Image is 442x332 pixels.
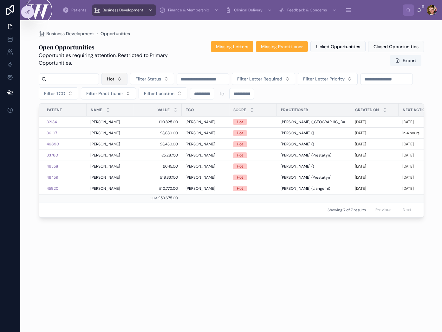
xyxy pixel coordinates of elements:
a: [PERSON_NAME] [185,131,225,136]
a: 46358 [47,164,83,169]
span: Business Development [46,30,94,37]
button: Linked Opportunities [310,41,366,52]
a: [PERSON_NAME] [90,186,130,191]
a: [DATE] [355,131,395,136]
a: Hot [233,175,273,180]
a: [PERSON_NAME] () [281,164,347,169]
p: in 4 hours [402,131,419,136]
a: Hot [233,163,273,169]
a: [PERSON_NAME] [90,142,130,147]
a: [PERSON_NAME] (Prestatyn) [281,153,347,158]
a: [PERSON_NAME] () [281,131,347,136]
a: [PERSON_NAME] [185,119,225,124]
button: Select Button [139,87,187,99]
a: [PERSON_NAME] () [281,142,347,147]
span: Patient [47,107,62,112]
span: [PERSON_NAME] (Prestatyn) [281,153,331,158]
a: 45920 [47,186,58,191]
div: Hot [237,175,243,180]
a: [DATE] [355,153,395,158]
span: Hot [107,76,114,82]
p: [DATE] [355,142,366,147]
span: [PERSON_NAME] [90,186,120,191]
a: £10,825.00 [138,119,178,124]
span: Showing 7 of 7 results [328,207,366,213]
h1: Open Opportunities [39,43,189,52]
a: £5,287.50 [138,153,178,158]
span: Name [91,107,102,112]
a: £645.00 [138,164,178,169]
p: [DATE] [402,175,414,180]
a: [PERSON_NAME] [90,131,130,136]
a: [PERSON_NAME] [185,175,225,180]
a: Clinical Delivery [223,4,275,16]
small: Sum [151,196,157,200]
span: Filter Location [144,90,174,97]
a: 46690 [47,142,59,147]
span: Feedback & Concerns [287,8,327,13]
a: [DATE] [355,142,395,147]
div: Hot [237,130,243,136]
span: Filter Practitioner [86,90,123,97]
span: [PERSON_NAME] [90,142,120,147]
span: Next Action Due [403,107,436,112]
span: [PERSON_NAME] (Llangefni) [281,186,330,191]
a: Feedback & Concerns [276,4,340,16]
span: Filter Letter Required [237,76,282,82]
a: £10,770.00 [138,186,178,191]
a: [PERSON_NAME] (Llangefni) [281,186,347,191]
span: Finance & Membership [168,8,209,13]
span: [PERSON_NAME] [185,131,215,136]
div: Hot [237,141,243,147]
span: Created On [355,107,379,112]
span: Filter Status [135,76,161,82]
a: [DATE] [355,119,395,124]
a: [PERSON_NAME] [90,175,130,180]
a: [DATE] [355,186,395,191]
span: [PERSON_NAME] () [281,142,314,147]
a: Hot [233,119,273,125]
a: 33760 [47,153,83,158]
a: Hot [233,141,273,147]
a: Finance & Membership [157,4,222,16]
a: £3,430.00 [138,142,178,147]
div: Hot [237,119,243,125]
a: Patients [61,4,91,16]
button: Select Button [130,73,174,85]
span: [PERSON_NAME] [90,164,120,169]
p: [DATE] [402,119,414,124]
a: Opportunities [101,30,130,37]
a: Hot [233,186,273,191]
p: [DATE] [402,142,414,147]
a: [PERSON_NAME] ([GEOGRAPHIC_DATA]) [281,119,347,124]
a: 46690 [47,142,83,147]
button: Select Button [101,73,127,85]
a: 45920 [47,186,83,191]
p: [DATE] [402,186,414,191]
span: Practitioner [281,107,308,112]
a: £3,880.00 [138,131,178,136]
p: [DATE] [355,153,366,158]
span: £18,837.50 [138,175,178,180]
span: 46358 [47,164,58,169]
p: [DATE] [355,186,366,191]
span: Missing Letters [216,43,248,50]
p: [DATE] [355,131,366,136]
a: [DATE] [355,175,395,180]
a: 32134 [47,119,57,124]
button: Select Button [232,73,295,85]
span: Missing Practitioner [261,43,303,50]
a: [PERSON_NAME] [185,142,225,147]
span: Business Development [103,8,143,13]
span: TCO [186,107,194,112]
div: scrollable content [57,3,403,17]
a: Business Development [39,30,94,37]
span: [PERSON_NAME] [90,153,120,158]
